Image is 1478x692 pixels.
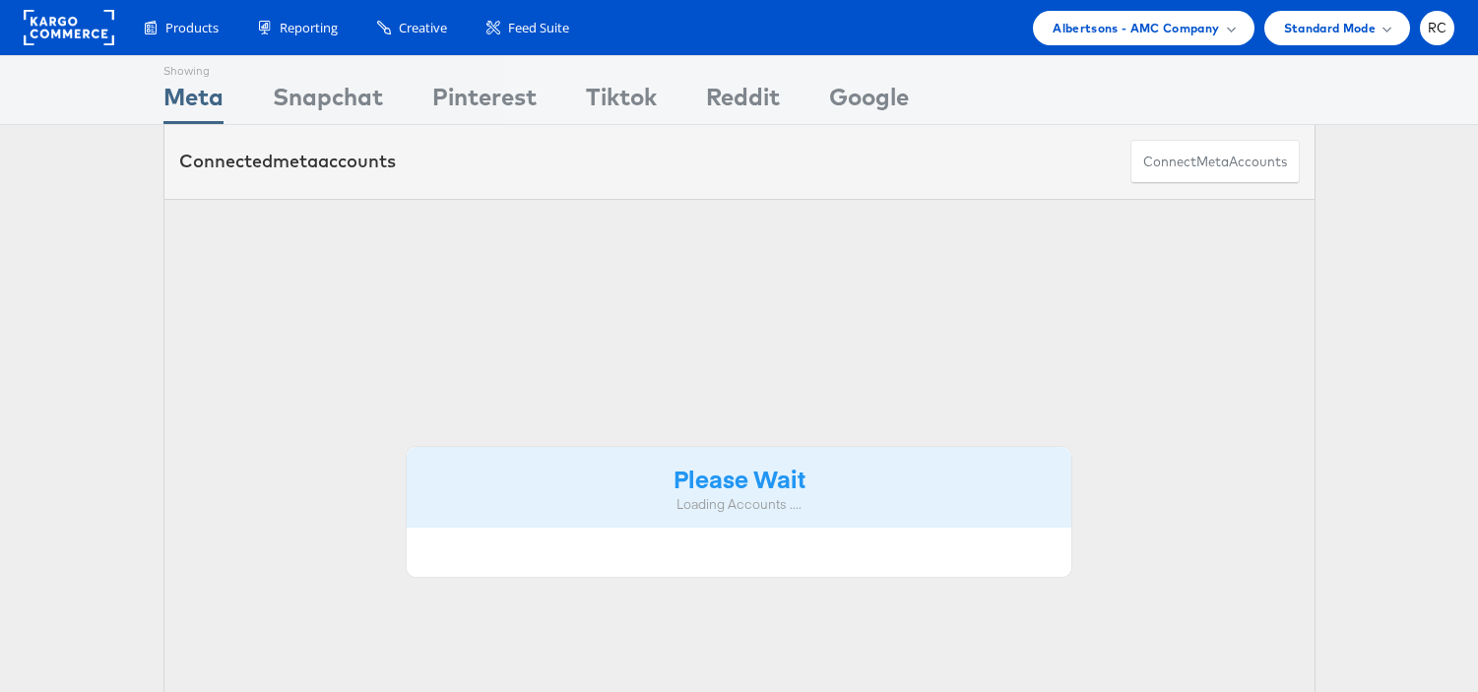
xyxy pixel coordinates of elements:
div: Meta [163,80,224,124]
span: Reporting [280,19,338,37]
div: Snapchat [273,80,383,124]
div: Tiktok [586,80,657,124]
div: Google [829,80,909,124]
div: Loading Accounts .... [421,495,1058,514]
span: meta [273,150,318,172]
div: Pinterest [432,80,537,124]
div: Showing [163,56,224,80]
span: Creative [399,19,447,37]
span: meta [1196,153,1229,171]
span: Products [165,19,219,37]
div: Reddit [706,80,780,124]
span: Albertsons - AMC Company [1053,18,1219,38]
div: Connected accounts [179,149,396,174]
button: ConnectmetaAccounts [1130,140,1300,184]
span: RC [1428,22,1447,34]
strong: Please Wait [674,462,805,494]
span: Feed Suite [508,19,569,37]
span: Standard Mode [1284,18,1376,38]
